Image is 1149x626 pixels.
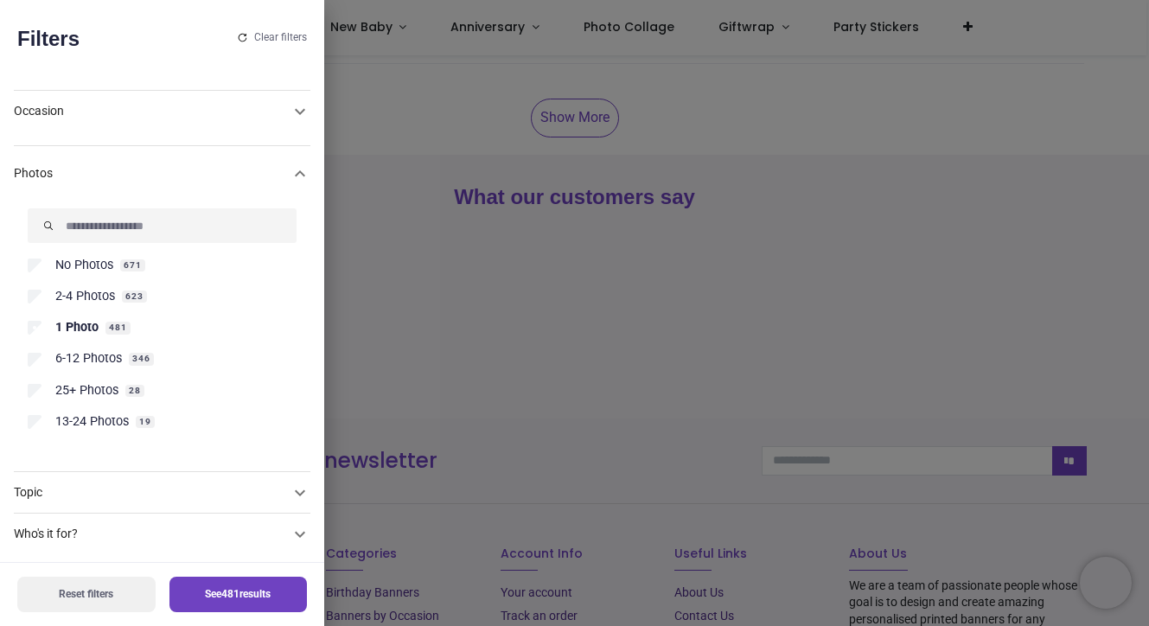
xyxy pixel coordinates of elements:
span: 481 [105,322,131,334]
div: Photos [14,146,310,201]
button: Clear filters [238,31,307,43]
div: Occasion [14,103,290,120]
input: 2-4 Photos623 [28,290,41,303]
span: 1 Photo [55,319,99,336]
span: No Photos [55,257,113,274]
iframe: Brevo live chat [1080,557,1132,609]
input: No Photos671 [28,259,41,272]
span: 13-24 Photos [55,413,129,431]
span: 671 [120,259,145,271]
input: 13-24 Photos19 [28,415,41,429]
button: Reset filters [17,577,156,612]
span: 623 [122,291,147,303]
button: Submit the search query [28,208,69,243]
div: Topic [14,484,290,501]
span: 28 [125,385,144,397]
div: Who's it for? [14,514,310,555]
span: 19 [136,416,155,428]
h2: Filters [17,24,80,54]
span: 6-12 Photos [55,350,122,367]
input: Search [28,208,297,243]
div: Who's it for? [14,526,290,543]
input: 1 Photo481 [28,321,41,335]
div: Occasion [14,91,310,132]
span: 346 [129,353,154,365]
button: See481results [169,577,308,612]
input: 6-12 Photos346 [28,353,41,367]
div: Topic [14,472,310,514]
input: 25+ Photos28 [28,384,41,398]
span: 2-4 Photos [55,288,115,305]
span: 25+ Photos [55,382,118,399]
div: Photos [14,165,290,182]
